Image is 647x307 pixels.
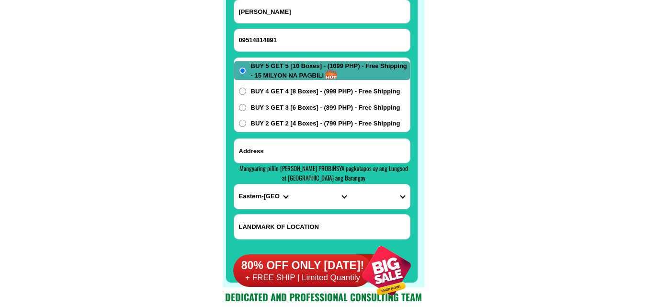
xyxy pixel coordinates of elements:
span: BUY 5 GET 5 [10 Boxes] - (1099 PHP) - Free Shipping - 15 MILYON NA PAGBILI [251,61,410,80]
span: BUY 3 GET 3 [6 Boxes] - (899 PHP) - Free Shipping [251,103,400,113]
select: Select province [234,184,293,209]
input: Input address [234,139,410,163]
select: Select commune [351,184,409,209]
input: BUY 2 GET 2 [4 Boxes] - (799 PHP) - Free Shipping [239,120,246,127]
span: BUY 2 GET 2 [4 Boxes] - (799 PHP) - Free Shipping [251,119,400,128]
h6: + FREE SHIP | Limited Quantily [233,273,372,283]
input: BUY 5 GET 5 [10 Boxes] - (1099 PHP) - Free Shipping - 15 MILYON NA PAGBILI [239,67,246,74]
input: BUY 4 GET 4 [8 Boxes] - (999 PHP) - Free Shipping [239,88,246,95]
span: Mangyaring piliin [PERSON_NAME] PROBINSYA pagkatapos ay ang Lungsod at [GEOGRAPHIC_DATA] ang Bara... [239,163,408,182]
input: Input phone_number [234,29,410,51]
input: BUY 3 GET 3 [6 Boxes] - (899 PHP) - Free Shipping [239,104,246,111]
h6: 80% OFF ONLY [DATE]! [233,259,372,273]
h2: Dedicated and professional consulting team [223,290,424,304]
select: Select district [293,184,351,209]
input: Input LANDMARKOFLOCATION [234,215,410,239]
span: BUY 4 GET 4 [8 Boxes] - (999 PHP) - Free Shipping [251,87,400,96]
